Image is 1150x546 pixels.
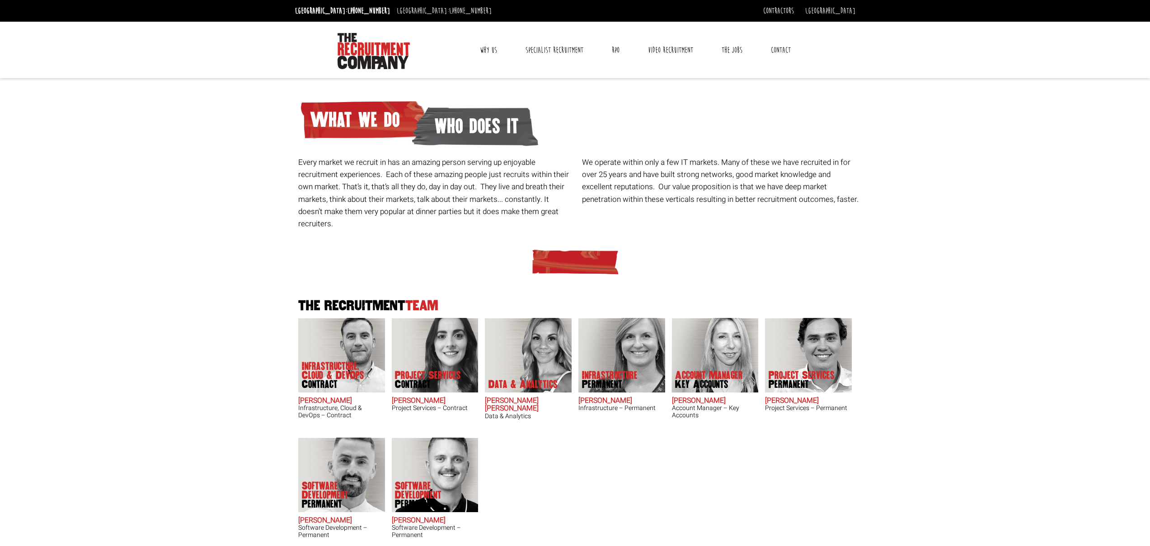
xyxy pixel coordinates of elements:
[392,405,479,411] h3: Project Services – Contract
[392,517,479,525] h2: [PERSON_NAME]
[298,517,385,525] h2: [PERSON_NAME]
[298,156,575,230] p: Every market we recruit in has an amazing person serving up enjoyable recruitment experiences. Ea...
[473,39,504,61] a: Why Us
[302,362,374,389] p: Infrastructure, Cloud & DevOps
[298,397,385,405] h2: [PERSON_NAME]
[347,6,390,16] a: [PHONE_NUMBER]
[298,318,385,392] img: Adam Eshet does Infrastructure, Cloud & DevOps Contract
[764,39,798,61] a: Contact
[392,397,479,405] h2: [PERSON_NAME]
[298,405,385,419] h3: Infrastructure, Cloud & DevOps – Contract
[672,397,759,405] h2: [PERSON_NAME]
[765,318,852,392] img: Sam McKay does Project Services Permanent
[395,371,461,389] p: Project Services
[769,380,835,389] span: Permanent
[302,380,374,389] span: Contract
[582,371,638,389] p: Infrastructure
[805,6,855,16] a: [GEOGRAPHIC_DATA]
[671,318,758,392] img: Frankie Gaffney's our Account Manager Key Accounts
[449,6,492,16] a: [PHONE_NUMBER]
[485,413,572,420] h3: Data & Analytics
[672,405,759,419] h3: Account Manager – Key Accounts
[395,380,461,389] span: Contract
[488,380,558,389] p: Data & Analytics
[641,39,700,61] a: Video Recruitment
[405,298,438,313] span: Team
[765,405,852,411] h3: Project Services – Permanent
[519,39,590,61] a: Specialist Recruitment
[578,318,665,392] img: Amanda Evans's Our Infrastructure Permanent
[675,371,743,389] p: Account Manager
[298,524,385,538] h3: Software Development – Permanent
[582,156,859,205] p: We operate within only a few IT markets. Many of these we have recruited in for over 25 years and...
[394,4,494,18] li: [GEOGRAPHIC_DATA]:
[857,194,859,205] span: .
[298,438,385,512] img: Liam Cox does Software Development Permanent
[582,380,638,389] span: Permanent
[338,33,410,69] img: The Recruitment Company
[578,397,665,405] h2: [PERSON_NAME]
[485,318,572,392] img: Anna-Maria Julie does Data & Analytics
[392,524,479,538] h3: Software Development – Permanent
[715,39,749,61] a: The Jobs
[295,299,855,313] h2: The Recruitment
[302,499,374,509] span: Permanent
[395,499,467,509] span: Permanent
[675,380,743,389] span: Key Accounts
[765,397,852,405] h2: [PERSON_NAME]
[769,371,835,389] p: Project Services
[302,481,374,509] p: Software Development
[578,405,665,411] h3: Infrastructure – Permanent
[395,481,467,509] p: Software Development
[605,39,626,61] a: RPO
[485,397,572,413] h2: [PERSON_NAME] [PERSON_NAME]
[763,6,794,16] a: Contractors
[293,4,392,18] li: [GEOGRAPHIC_DATA]:
[391,318,478,392] img: Claire Sheerin does Project Services Contract
[391,438,478,512] img: Sam Williamson does Software Development Permanent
